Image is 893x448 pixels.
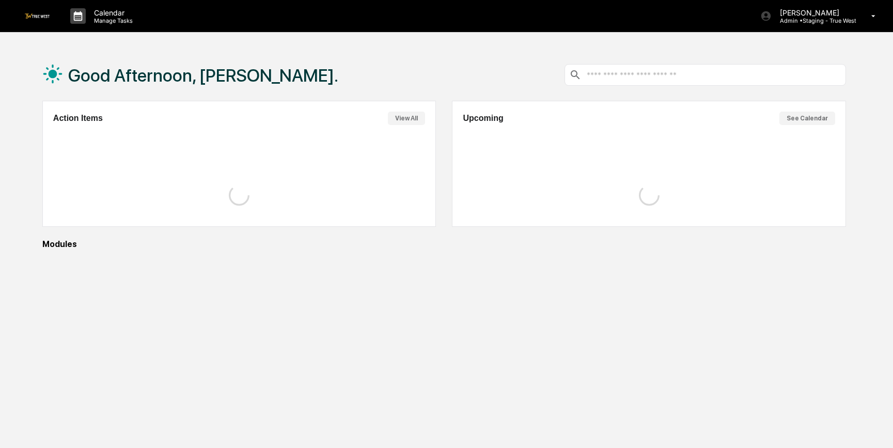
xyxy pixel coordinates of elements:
[53,114,103,123] h2: Action Items
[86,17,138,24] p: Manage Tasks
[25,13,50,18] img: logo
[68,65,338,86] h1: Good Afternoon, [PERSON_NAME].
[463,114,503,123] h2: Upcoming
[772,8,856,17] p: [PERSON_NAME]
[42,239,846,249] div: Modules
[86,8,138,17] p: Calendar
[388,112,425,125] button: View All
[779,112,835,125] button: See Calendar
[772,17,856,24] p: Admin • Staging - True West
